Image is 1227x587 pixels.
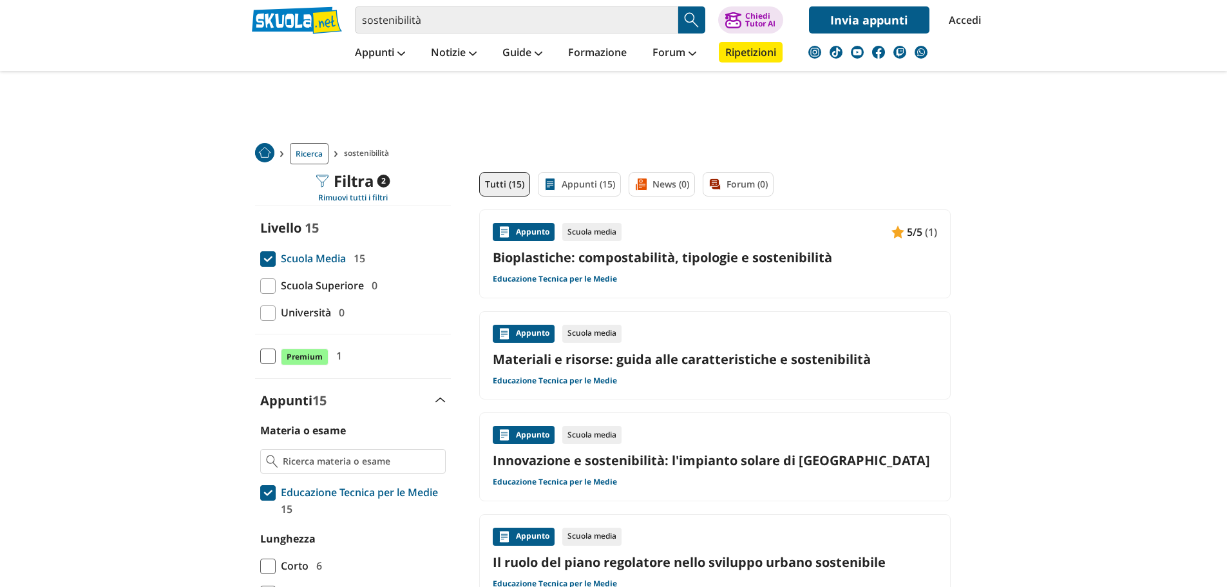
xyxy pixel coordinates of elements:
[255,143,274,162] img: Home
[808,46,821,59] img: instagram
[316,175,328,188] img: Filtra filtri mobile
[283,455,439,468] input: Ricerca materia o esame
[377,175,390,188] span: 2
[493,376,617,386] a: Educazione Tecnica per le Medie
[830,46,842,59] img: tiktok
[260,219,301,236] label: Livello
[276,557,309,574] span: Corto
[915,46,927,59] img: WhatsApp
[493,452,937,469] a: Innovazione e sostenibilità: l'impianto solare di [GEOGRAPHIC_DATA]
[428,42,480,65] a: Notizie
[334,304,345,321] span: 0
[435,398,446,403] img: Apri e chiudi sezione
[907,224,922,240] span: 5/5
[281,349,328,365] span: Premium
[493,274,617,284] a: Educazione Tecnica per le Medie
[493,477,617,487] a: Educazione Tecnica per le Medie
[366,277,377,294] span: 0
[678,6,705,34] button: Search Button
[499,42,546,65] a: Guide
[872,46,885,59] img: facebook
[538,172,621,197] a: Appunti (15)
[649,42,699,65] a: Forum
[348,250,365,267] span: 15
[745,12,775,28] div: Chiedi Tutor AI
[891,226,904,238] img: Appunti contenuto
[260,392,327,409] label: Appunti
[851,46,864,59] img: youtube
[493,553,937,571] a: Il ruolo del piano regolatore nello sviluppo urbano sostenibile
[718,6,783,34] button: ChiediTutor AI
[498,530,511,543] img: Appunti contenuto
[331,347,342,364] span: 1
[562,426,622,444] div: Scuola media
[493,249,937,266] a: Bioplastiche: compostabilità, tipologie e sostenibilità
[312,392,327,409] span: 15
[352,42,408,65] a: Appunti
[255,143,274,164] a: Home
[255,193,451,203] div: Rimuovi tutti i filtri
[305,219,319,236] span: 15
[344,143,394,164] span: sostenibilità
[809,6,929,34] a: Invia appunti
[276,304,331,321] span: Università
[260,532,316,546] label: Lunghezza
[276,501,292,517] span: 15
[682,10,701,30] img: Cerca appunti, riassunti o versioni
[949,6,976,34] a: Accedi
[562,223,622,241] div: Scuola media
[565,42,630,65] a: Formazione
[493,351,937,368] a: Materiali e risorse: guida alle caratteristiche e sostenibilità
[276,250,346,267] span: Scuola Media
[260,423,346,438] label: Materia o esame
[544,178,556,191] img: Appunti filtro contenuto
[311,557,322,574] span: 6
[355,6,678,34] input: Cerca appunti, riassunti o versioni
[498,327,511,340] img: Appunti contenuto
[276,484,438,501] span: Educazione Tecnica per le Medie
[493,223,555,241] div: Appunto
[493,325,555,343] div: Appunto
[498,226,511,238] img: Appunti contenuto
[562,528,622,546] div: Scuola media
[498,428,511,441] img: Appunti contenuto
[266,455,278,468] img: Ricerca materia o esame
[493,426,555,444] div: Appunto
[290,143,328,164] a: Ricerca
[925,224,937,240] span: (1)
[479,172,530,197] a: Tutti (15)
[562,325,622,343] div: Scuola media
[316,172,390,190] div: Filtra
[719,42,783,63] a: Ripetizioni
[276,277,364,294] span: Scuola Superiore
[493,528,555,546] div: Appunto
[893,46,906,59] img: twitch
